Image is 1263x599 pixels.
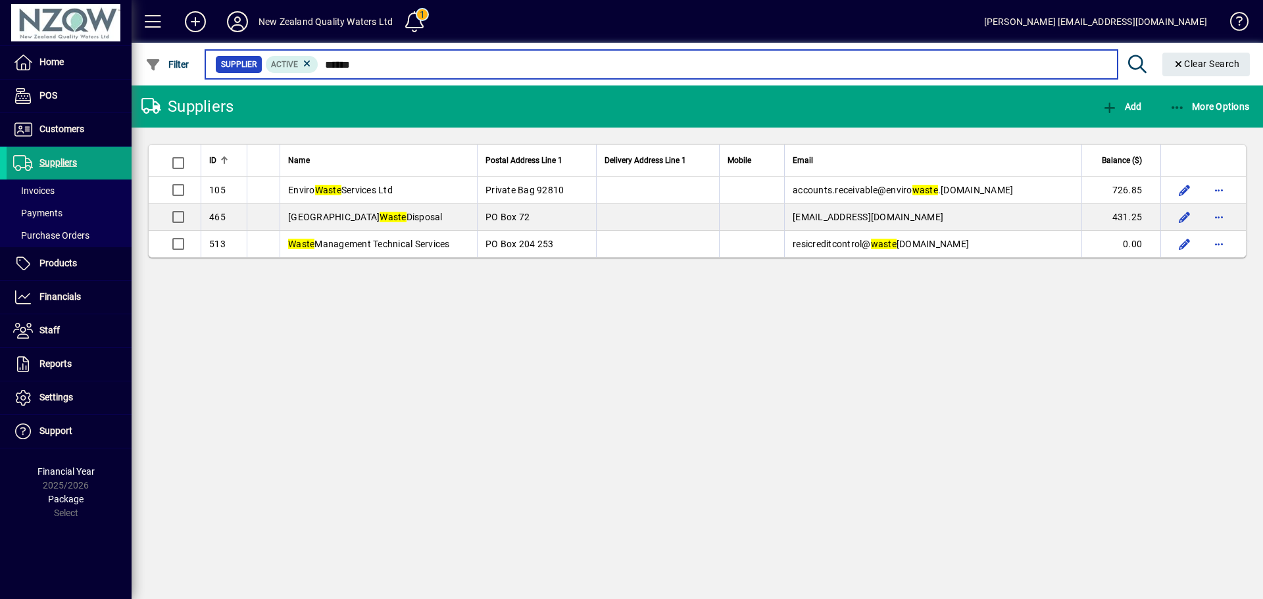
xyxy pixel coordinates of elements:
[288,153,310,168] span: Name
[1102,153,1142,168] span: Balance ($)
[1081,177,1160,204] td: 726.85
[1220,3,1247,45] a: Knowledge Base
[13,185,55,196] span: Invoices
[266,56,318,73] mat-chip: Activation Status: Active
[871,239,897,249] em: waste
[221,58,257,71] span: Supplier
[1099,95,1145,118] button: Add
[288,239,450,249] span: Management Technical Services
[380,212,406,222] em: Waste
[39,325,60,335] span: Staff
[1173,59,1240,69] span: Clear Search
[141,96,234,117] div: Suppliers
[174,10,216,34] button: Add
[1166,95,1253,118] button: More Options
[39,425,72,436] span: Support
[145,59,189,70] span: Filter
[1208,206,1229,228] button: More options
[7,281,132,314] a: Financials
[39,258,77,268] span: Products
[1162,53,1251,76] button: Clear
[13,208,62,218] span: Payments
[39,291,81,302] span: Financials
[984,11,1207,32] div: [PERSON_NAME] [EMAIL_ADDRESS][DOMAIN_NAME]
[13,230,89,241] span: Purchase Orders
[7,80,132,112] a: POS
[793,185,1013,195] span: accounts.receivable@enviro .[DOMAIN_NAME]
[1090,153,1154,168] div: Balance ($)
[216,10,259,34] button: Profile
[39,358,72,369] span: Reports
[209,153,216,168] span: ID
[209,153,239,168] div: ID
[485,153,562,168] span: Postal Address Line 1
[7,46,132,79] a: Home
[39,57,64,67] span: Home
[7,314,132,347] a: Staff
[7,415,132,448] a: Support
[209,185,226,195] span: 105
[793,212,943,222] span: [EMAIL_ADDRESS][DOMAIN_NAME]
[209,212,226,222] span: 465
[288,185,393,195] span: Enviro Services Ltd
[1102,101,1141,112] span: Add
[315,185,341,195] em: Waste
[1081,231,1160,257] td: 0.00
[39,157,77,168] span: Suppliers
[288,153,469,168] div: Name
[39,392,73,402] span: Settings
[48,494,84,504] span: Package
[912,185,938,195] em: waste
[39,90,57,101] span: POS
[7,202,132,224] a: Payments
[7,381,132,414] a: Settings
[605,153,686,168] span: Delivery Address Line 1
[1081,204,1160,231] td: 431.25
[728,153,776,168] div: Mobile
[288,212,443,222] span: [GEOGRAPHIC_DATA] Disposal
[259,11,393,32] div: New Zealand Quality Waters Ltd
[793,153,1074,168] div: Email
[7,224,132,247] a: Purchase Orders
[7,180,132,202] a: Invoices
[1174,233,1195,254] button: Edit
[142,53,193,76] button: Filter
[1170,101,1250,112] span: More Options
[1174,206,1195,228] button: Edit
[485,212,530,222] span: PO Box 72
[728,153,751,168] span: Mobile
[1208,233,1229,254] button: More options
[39,124,84,134] span: Customers
[37,466,95,477] span: Financial Year
[485,239,554,249] span: PO Box 204 253
[209,239,226,249] span: 513
[1208,180,1229,201] button: More options
[793,239,969,249] span: resicreditcontrol@ [DOMAIN_NAME]
[7,113,132,146] a: Customers
[271,60,298,69] span: Active
[288,239,314,249] em: Waste
[7,348,132,381] a: Reports
[485,185,564,195] span: Private Bag 92810
[793,153,813,168] span: Email
[7,247,132,280] a: Products
[1174,180,1195,201] button: Edit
